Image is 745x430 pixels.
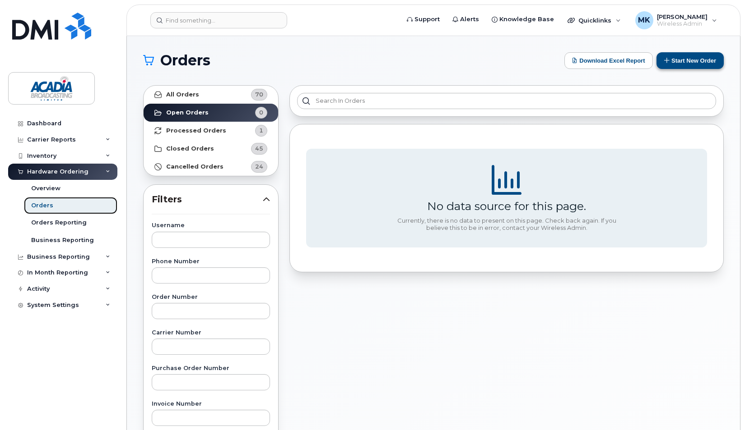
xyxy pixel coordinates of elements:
[259,108,263,117] span: 0
[657,52,724,69] button: Start New Order
[166,109,209,116] strong: Open Orders
[144,86,278,104] a: All Orders70
[166,91,199,98] strong: All Orders
[152,259,270,265] label: Phone Number
[564,52,653,69] button: Download Excel Report
[255,90,263,99] span: 70
[152,366,270,371] label: Purchase Order Number
[152,193,263,206] span: Filters
[152,330,270,336] label: Carrier Number
[144,122,278,140] a: Processed Orders1
[166,163,223,170] strong: Cancelled Orders
[144,140,278,158] a: Closed Orders45
[166,145,214,152] strong: Closed Orders
[259,126,263,135] span: 1
[144,104,278,122] a: Open Orders0
[255,162,263,171] span: 24
[160,54,210,67] span: Orders
[144,158,278,176] a: Cancelled Orders24
[152,401,270,407] label: Invoice Number
[152,223,270,229] label: Username
[152,294,270,300] label: Order Number
[255,144,263,153] span: 45
[427,199,586,213] div: No data source for this page.
[166,127,226,134] strong: Processed Orders
[297,93,716,109] input: Search in orders
[394,217,619,231] div: Currently, there is no data to present on this page. Check back again. If you believe this to be ...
